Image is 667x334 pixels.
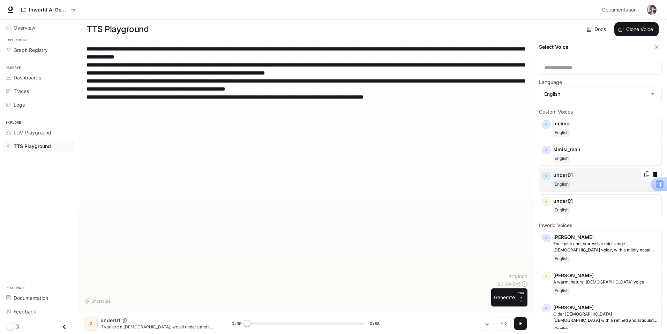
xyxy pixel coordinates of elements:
[14,24,35,31] span: Overview
[3,305,75,318] a: Feedback
[518,291,525,304] p: ⏎
[553,311,659,324] p: Older British male with a refined and articulate voice
[539,223,662,228] p: Inworld Voices
[3,126,75,139] a: LLM Playground
[57,320,72,334] button: Close drawer
[3,22,75,34] a: Overview
[85,318,96,329] div: D
[3,85,75,97] a: Traces
[553,287,570,295] span: English
[14,294,48,302] span: Documentation
[614,22,659,36] button: Clone Voice
[553,180,570,188] span: English
[497,317,511,331] button: Inspect
[6,323,13,330] span: Dark mode toggle
[14,142,51,150] span: TTS Playground
[553,279,659,285] p: A warm, natural female voice
[553,197,659,204] p: under01
[14,129,51,136] span: LLM Playground
[370,320,380,327] span: 0:58
[553,304,659,311] p: [PERSON_NAME]
[18,3,79,17] button: All workspaces
[553,234,659,241] p: [PERSON_NAME]
[14,101,25,108] span: Logs
[491,288,527,306] button: GenerateCTRL +⏎
[100,317,120,324] p: under01
[14,308,36,315] span: Feedback
[553,146,659,153] p: simisi_man
[3,292,75,304] a: Documentation
[14,87,29,95] span: Traces
[647,5,657,15] img: User avatar
[553,120,659,127] p: meimei
[602,6,637,14] span: Documentation
[553,325,570,333] span: English
[585,22,609,36] a: Docs
[3,99,75,111] a: Logs
[553,129,570,137] span: English
[3,44,75,56] a: Graph Registry
[553,154,570,163] span: English
[553,272,659,279] p: [PERSON_NAME]
[518,291,525,300] p: CTRL +
[539,109,662,114] p: Custom Voices
[539,87,661,101] div: English
[232,320,241,327] span: 0:00
[3,71,75,84] a: Dashboards
[553,206,570,214] span: English
[14,46,48,54] span: Graph Registry
[84,295,113,306] button: Shortcuts
[29,7,68,13] p: Inworld AI Demos
[509,274,527,280] p: 929 / 1000
[480,317,494,331] button: Download audio
[643,171,650,177] button: Copy Voice ID
[539,80,562,85] p: Language
[87,22,149,36] h1: TTS Playground
[100,324,215,330] p: If you are a [DEMOGRAPHIC_DATA], we all understand the struggle of missing our prayers and the si...
[553,241,659,253] p: Energetic and expressive mid-range male voice, with a mildly nasal quality
[553,255,570,263] span: English
[14,74,41,81] span: Dashboards
[120,318,130,323] button: Copy Voice ID
[599,3,642,17] a: Documentation
[553,172,659,179] p: under01
[645,3,659,17] button: User avatar
[498,281,520,287] p: $ 0.004645
[3,140,75,152] a: TTS Playground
